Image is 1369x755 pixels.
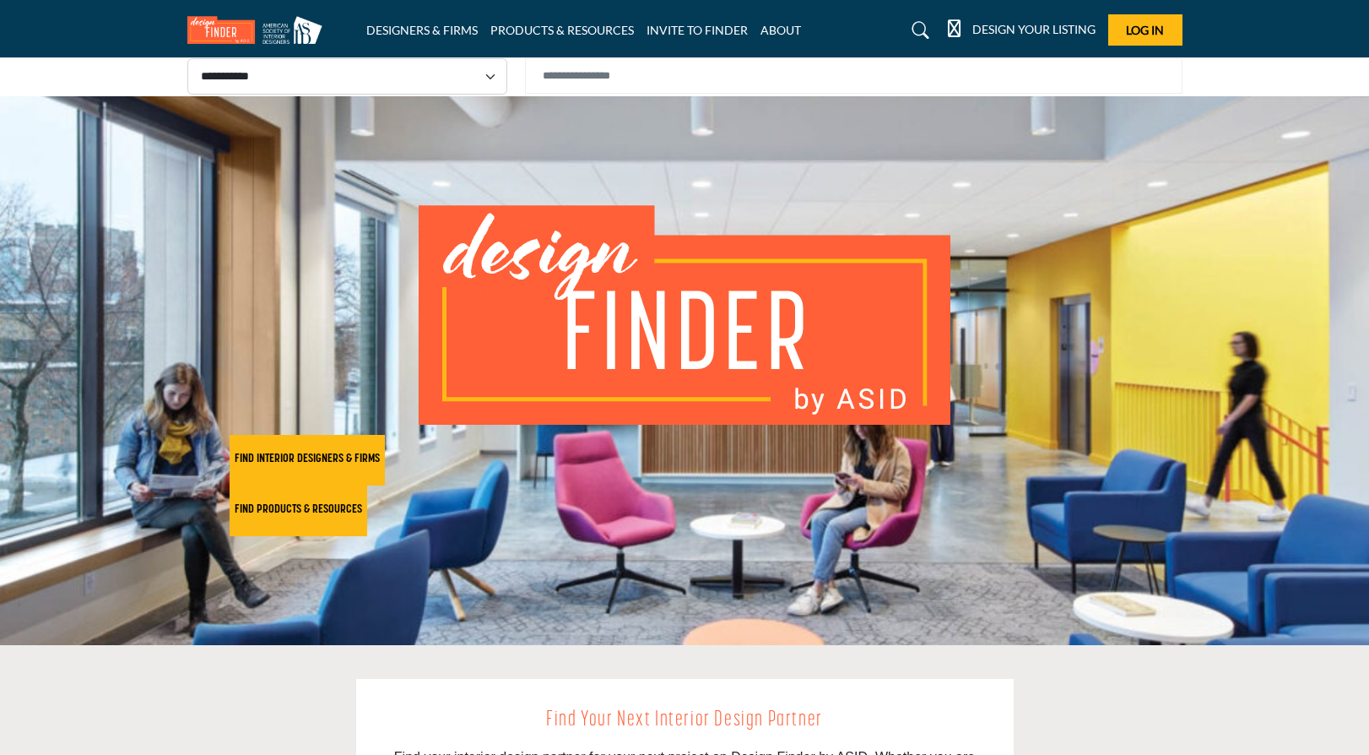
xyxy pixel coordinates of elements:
h2: Find Your Next Interior Design Partner [394,704,976,736]
img: image [419,205,950,425]
select: Select Listing Type Dropdown [187,58,507,95]
img: Site Logo [187,16,331,44]
div: DESIGN YOUR LISTING [948,20,1096,41]
h5: DESIGN YOUR LISTING [972,22,1096,37]
a: Search [896,16,939,44]
a: ABOUT [760,23,801,37]
h2: FIND INTERIOR DESIGNERS & FIRMS [235,453,380,467]
span: Log In [1126,23,1164,37]
a: INVITE TO FINDER [647,23,748,37]
button: FIND INTERIOR DESIGNERS & FIRMS [230,435,385,486]
button: FIND PRODUCTS & RESOURCES [230,486,367,536]
h2: FIND PRODUCTS & RESOURCES [235,503,362,518]
a: PRODUCTS & RESOURCES [490,23,634,37]
input: Search Solutions [525,58,1182,94]
a: DESIGNERS & FIRMS [366,23,478,37]
button: Log In [1108,14,1182,46]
